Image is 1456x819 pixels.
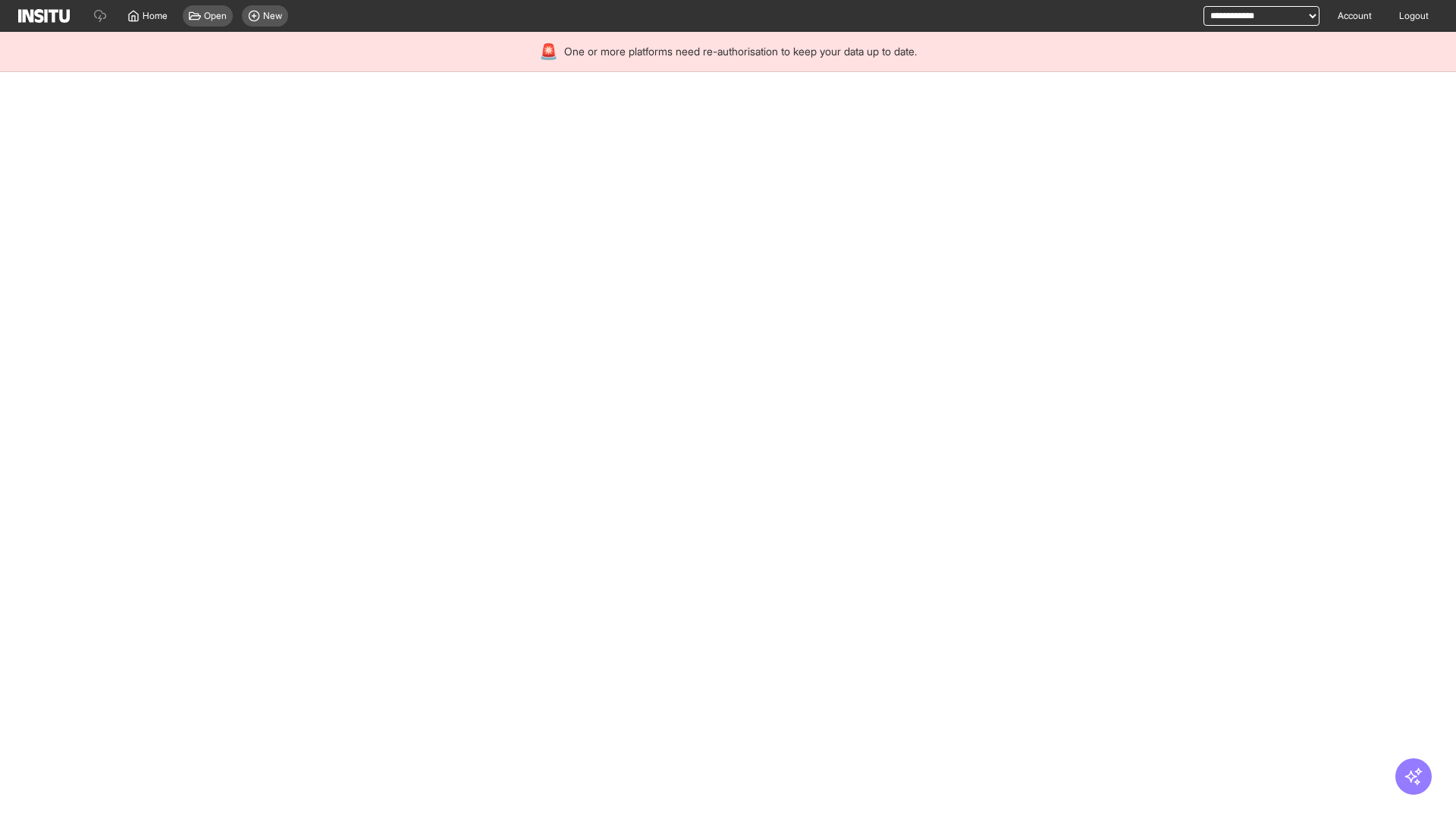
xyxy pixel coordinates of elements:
[263,10,282,22] span: New
[564,44,917,59] span: One or more platforms need re-authorisation to keep your data up to date.
[143,10,168,22] span: Home
[539,41,558,62] div: 🚨
[204,10,227,22] span: Open
[18,9,70,23] img: Logo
